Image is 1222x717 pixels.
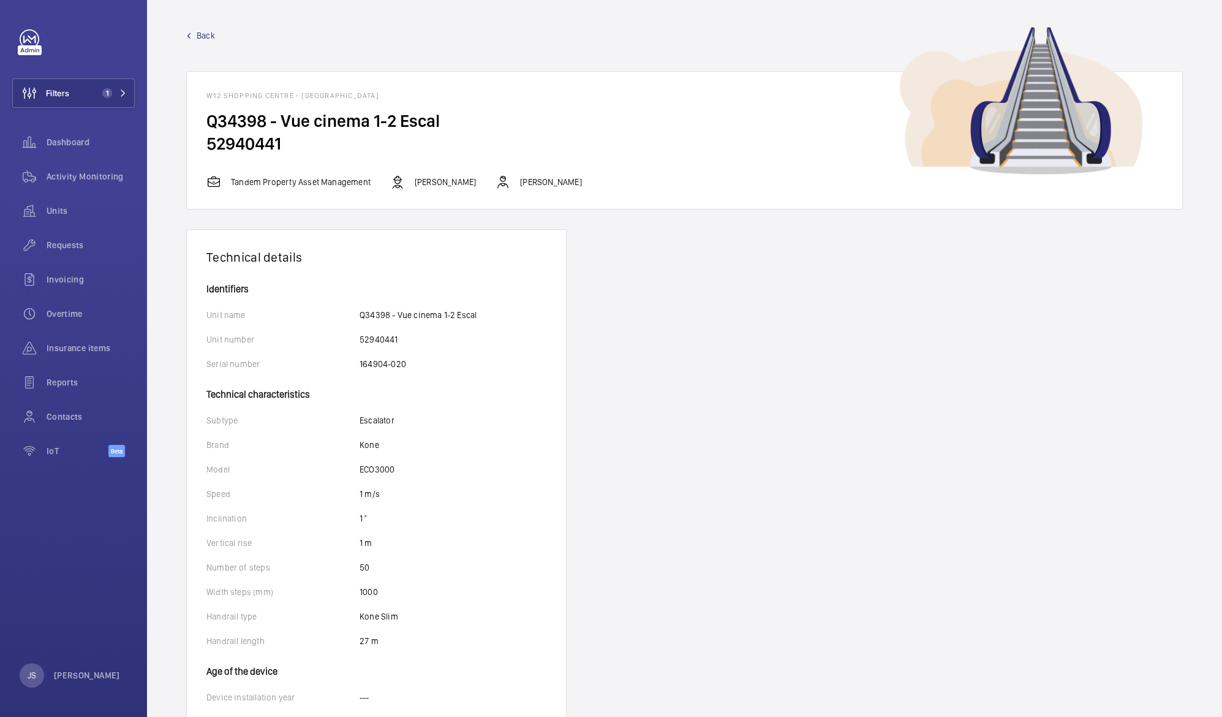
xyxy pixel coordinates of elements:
[108,445,125,457] span: Beta
[206,358,360,370] p: Serial number
[28,669,36,681] p: JS
[206,439,360,451] p: Brand
[206,488,360,500] p: Speed
[47,170,135,183] span: Activity Monitoring
[360,439,379,451] p: Kone
[360,488,380,500] p: 1 m/s
[360,512,368,525] p: 1 °
[206,635,360,647] p: Handrail length
[360,586,378,598] p: 1000
[206,414,360,427] p: Subtype
[360,414,394,427] p: Escalator
[360,610,398,623] p: Kone Slim
[47,445,108,457] span: IoT
[47,342,135,354] span: Insurance items
[102,88,112,98] span: 1
[360,635,379,647] p: 27 m
[206,512,360,525] p: Inclination
[206,561,360,574] p: Number of steps
[47,411,135,423] span: Contacts
[206,691,360,704] p: Device installation year
[360,333,398,346] p: 52940441
[54,669,120,681] p: [PERSON_NAME]
[47,205,135,217] span: Units
[47,273,135,286] span: Invoicing
[360,537,372,549] p: 1 m
[415,176,476,188] p: [PERSON_NAME]
[360,358,406,370] p: 164904-020
[197,29,215,42] span: Back
[520,176,581,188] p: [PERSON_NAME]
[360,561,369,574] p: 50
[206,132,1163,155] h2: 52940441
[206,463,360,476] p: Model
[231,176,371,188] p: Tandem Property Asset Management
[47,239,135,251] span: Requests
[360,309,477,321] p: Q34398 - Vue cinema 1-2 Escal
[206,659,546,677] h4: Age of the device
[360,463,394,476] p: ECO3000
[206,249,546,265] h1: Technical details
[206,284,546,294] h4: Identifiers
[206,537,360,549] p: Vertical rise
[47,376,135,389] span: Reports
[206,309,360,321] p: Unit name
[47,308,135,320] span: Overtime
[206,91,1163,100] h1: W12 Shopping Centre - [GEOGRAPHIC_DATA]
[206,110,1163,132] h2: Q34398 - Vue cinema 1-2 Escal
[360,691,369,704] p: ---
[899,27,1143,175] img: device image
[206,586,360,598] p: Width steps (mm)
[206,333,360,346] p: Unit number
[47,136,135,148] span: Dashboard
[206,382,546,400] h4: Technical characteristics
[206,610,360,623] p: Handrail type
[12,78,135,108] button: Filters1
[46,87,69,99] span: Filters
